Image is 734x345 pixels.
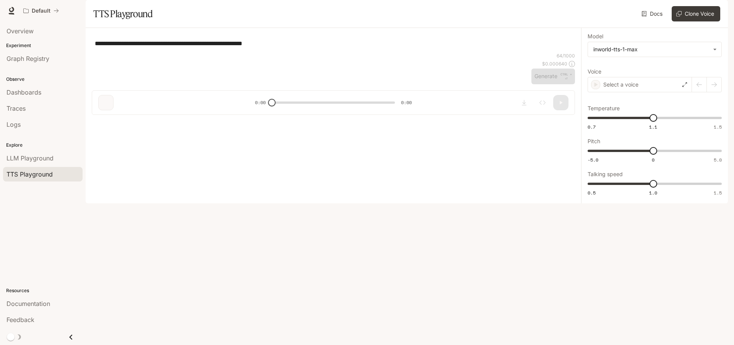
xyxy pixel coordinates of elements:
span: 0 [652,157,654,163]
h1: TTS Playground [93,6,153,21]
p: Pitch [588,139,600,144]
span: 1.5 [714,124,722,130]
p: Talking speed [588,172,623,177]
span: 0.5 [588,190,596,196]
p: Select a voice [603,81,638,88]
p: $ 0.000640 [542,60,567,67]
span: 0.7 [588,124,596,130]
button: Clone Voice [672,6,720,21]
span: -5.0 [588,157,598,163]
span: 1.1 [649,124,657,130]
span: 5.0 [714,157,722,163]
p: 64 / 1000 [557,52,575,59]
div: inworld-tts-1-max [593,46,709,53]
div: inworld-tts-1-max [588,42,721,57]
a: Docs [640,6,666,21]
span: 1.0 [649,190,657,196]
button: All workspaces [20,3,62,18]
p: Model [588,34,603,39]
p: Default [32,8,50,14]
span: 1.5 [714,190,722,196]
p: Voice [588,69,601,74]
p: Temperature [588,106,620,111]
